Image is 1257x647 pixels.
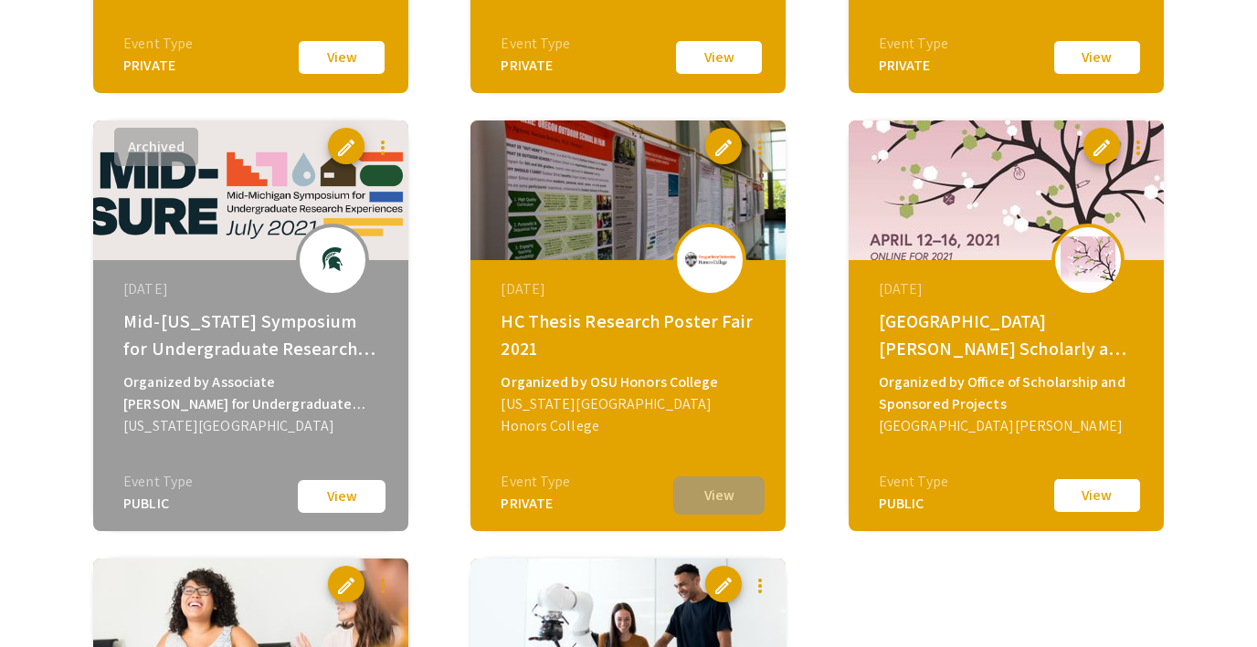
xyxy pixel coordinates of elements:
button: View [1051,38,1143,77]
span: edit [713,137,734,159]
div: Event Type [123,471,193,493]
button: View [296,478,387,515]
div: PRIVATE [501,493,570,515]
div: Event Type [879,33,948,55]
div: PRIVATE [501,55,570,77]
mat-icon: more_vert [1127,137,1149,159]
div: Organized by OSU Honors College [501,371,760,393]
img: fhsuscad_eventLogo.png [1061,236,1115,282]
div: [DATE] [879,278,1138,300]
div: Organized by Associate [PERSON_NAME] for Undergraduate Education [123,371,383,415]
button: View [673,476,765,515]
img: fhsuscad_eventCoverPhoto_thumb.jpg [849,120,1164,260]
div: [DATE] [501,278,760,300]
button: View [673,38,765,77]
mat-icon: more_vert [749,137,771,159]
img: hc-thesis-research-poster-fair-2021_eventLogo_61367d_.png [682,251,737,268]
button: edit [705,566,742,602]
mat-icon: more_vert [372,137,394,159]
button: View [296,38,387,77]
div: [GEOGRAPHIC_DATA][PERSON_NAME] Scholarly and Creative Activities Day [879,308,1138,362]
div: [GEOGRAPHIC_DATA][PERSON_NAME] [879,415,1138,437]
button: edit [328,566,364,602]
div: PUBLIC [879,493,948,515]
div: Event Type [501,33,570,55]
div: PUBLIC [123,493,193,515]
img: midsure2021_eventCoverPhoto_cd7eeb__thumb.png [93,120,408,260]
mat-icon: more_vert [749,575,771,597]
button: edit [1083,128,1120,164]
img: hc-thesis-research-poster-fair-2021_eventCoverPhoto_c5748a__thumb.jpg [470,120,786,260]
div: HC Thesis Research Poster Fair 2021 [501,308,760,362]
div: Event Type [879,471,948,493]
mat-icon: more_vert [372,575,394,597]
button: Archived [114,128,198,166]
img: midsure2021_eventLogo_5e385d_.png [305,236,360,282]
div: [DATE] [123,278,383,300]
button: View [1051,476,1143,515]
div: PRIVATE [879,55,948,77]
span: edit [335,575,357,597]
div: Organized by Office of Scholarship and Sponsored Projects [879,371,1138,415]
div: [US_STATE][GEOGRAPHIC_DATA] Honors College [501,393,760,437]
div: [US_STATE][GEOGRAPHIC_DATA] [123,415,383,437]
span: edit [1091,137,1113,159]
span: edit [335,137,357,159]
span: edit [713,575,734,597]
button: edit [705,128,742,164]
button: edit [328,128,364,164]
iframe: Chat [14,565,78,633]
div: Event Type [123,33,193,55]
div: Mid-[US_STATE] Symposium for Undergraduate Research Experiences [123,308,383,362]
div: PRIVATE [123,55,193,77]
div: Event Type [501,471,570,493]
